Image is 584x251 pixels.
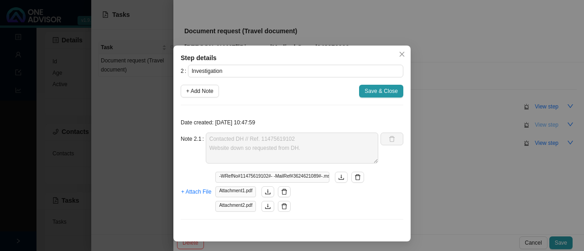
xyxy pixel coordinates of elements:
[181,53,403,63] div: Step details
[281,189,287,195] span: delete
[181,65,188,77] label: 2
[265,203,271,210] span: download
[181,118,403,127] p: Date created: [DATE] 10:47:59
[365,87,398,96] span: Save & Close
[215,172,329,183] span: -WRefNo#11475619102#- -MailRef#3624621089#-.msg
[181,133,206,145] label: Note 2.1
[181,185,212,198] button: + Attach File
[281,203,287,210] span: delete
[399,51,405,57] span: close
[396,48,408,61] button: Close
[359,85,403,97] button: Save & Close
[206,133,378,164] textarea: Contacted DH // Ref. 11475619102 Website down so requested from DH.
[215,201,256,212] span: Attachment2.pdf
[181,85,219,97] button: + Add Note
[186,87,214,96] span: + Add Note
[265,189,271,195] span: download
[355,174,361,180] span: delete
[215,186,256,197] span: Attachment1.pdf
[181,187,211,196] span: + Attach File
[338,174,344,180] span: download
